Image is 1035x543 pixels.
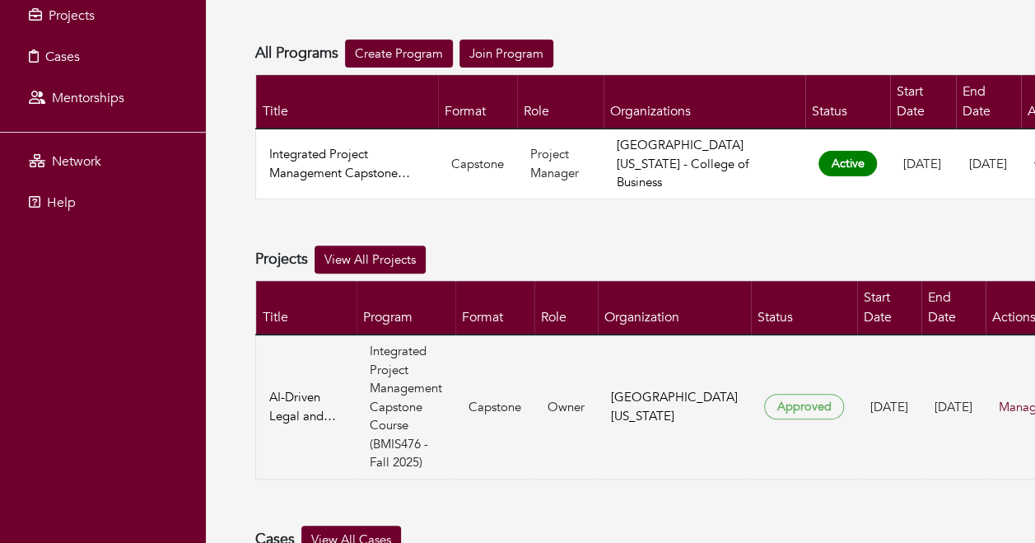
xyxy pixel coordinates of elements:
[438,129,517,199] td: Capstone
[805,75,890,129] th: Status
[52,152,101,171] span: Network
[857,335,921,479] td: [DATE]
[921,281,986,335] th: End Date
[890,75,956,129] th: Start Date
[345,40,453,68] a: Create Program
[357,281,455,335] th: Program
[255,250,308,269] h4: Projects
[598,281,751,335] th: Organization
[438,75,517,129] th: Format
[255,44,338,63] h4: All Programs
[357,335,455,479] td: Integrated Project Management Capstone Course (BMIS476 - Fall 2025)
[956,129,1021,199] td: [DATE]
[455,281,534,335] th: Format
[751,281,857,335] th: Status
[956,75,1021,129] th: End Date
[47,194,76,212] span: Help
[611,389,738,424] a: [GEOGRAPHIC_DATA][US_STATE]
[604,75,805,129] th: Organizations
[4,145,202,178] a: Network
[857,281,921,335] th: Start Date
[269,388,343,425] a: AI-Driven Legal and Compliance Enhancement
[4,40,202,73] a: Cases
[49,7,95,25] span: Projects
[269,145,425,182] a: Integrated Project Management Capstone Course (Bmis476 Fall 2025)
[818,151,877,176] span: Active
[4,186,202,219] a: Help
[921,335,986,479] td: [DATE]
[534,281,598,335] th: Role
[45,48,80,66] span: Cases
[459,40,553,68] a: Join Program
[517,75,604,129] th: Role
[455,335,534,479] td: Capstone
[315,246,426,274] a: View All Projects
[764,394,844,419] span: Approved
[890,129,956,199] td: [DATE]
[4,82,202,115] a: Mentorships
[256,281,357,335] th: Title
[617,137,748,190] a: [GEOGRAPHIC_DATA][US_STATE] - College of Business
[534,335,598,479] td: Owner
[517,129,604,199] td: Project Manager
[256,75,439,129] th: Title
[52,89,124,107] span: Mentorships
